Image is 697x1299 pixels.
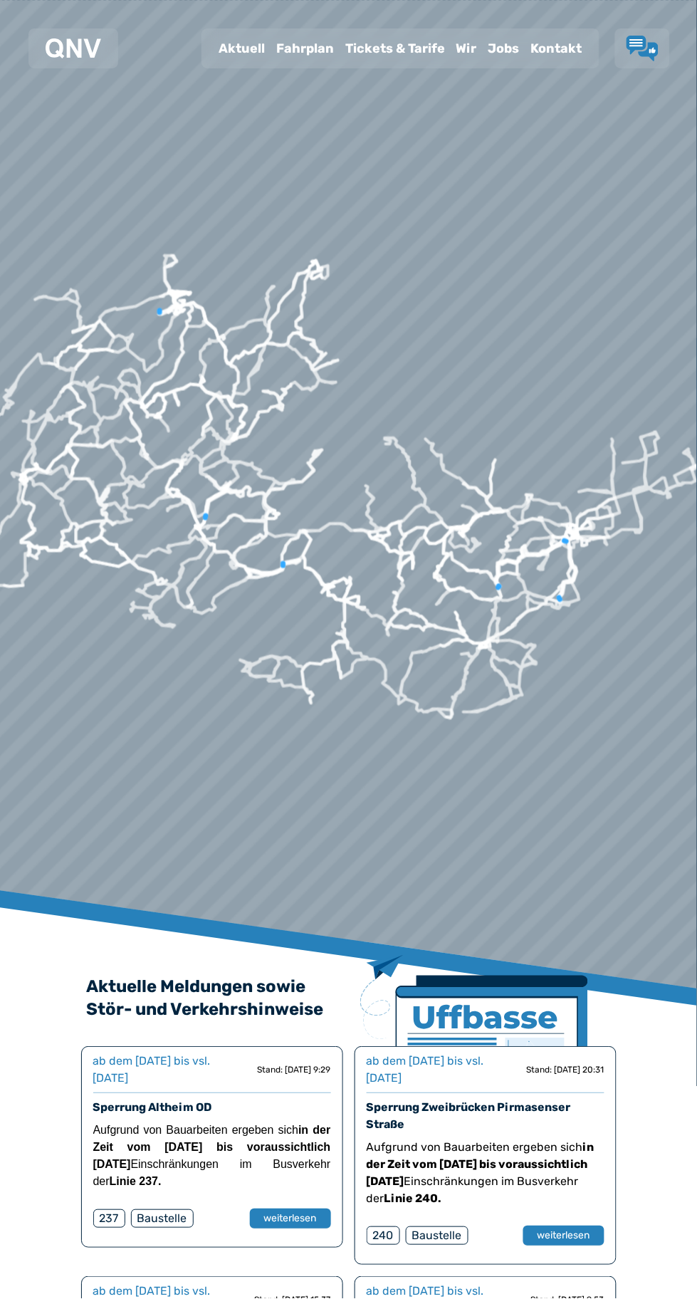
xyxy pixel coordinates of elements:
[367,1141,594,1189] font: in der Zeit vom [DATE] bis voraussichtlich [DATE]
[340,30,451,67] a: Tickets & Tarife
[384,1192,442,1206] font: Linie 240.
[264,1213,317,1225] font: weiterlesen
[360,956,588,1133] img: Zeitung mit Titel Uffbase
[258,1065,331,1075] font: Stand: [DATE] 9:29
[367,1055,484,1085] font: ab dem [DATE] bis vsl. [DATE]
[483,30,525,67] a: Jobs
[488,41,520,56] font: Jobs
[219,41,265,56] font: Aktuell
[93,1055,211,1085] font: ab dem [DATE] bis vsl. [DATE]
[250,1209,331,1229] button: weiterlesen
[451,30,483,67] a: Wir
[527,1065,604,1075] font: Stand: [DATE] 20:31
[345,41,445,56] font: Tickets & Tarife
[110,1176,162,1188] font: Linie 237.
[373,1229,394,1243] font: 240
[213,30,271,67] a: Aktuell
[87,977,306,997] font: Aktuelle Meldungen sowie
[87,1000,324,1020] font: Stör- und Verkehrshinweise
[100,1212,119,1226] font: 237
[523,1226,604,1246] button: weiterlesen
[137,1212,187,1226] font: Baustelle
[93,1159,331,1188] font: Einschränkungen im Busverkehr der
[46,38,101,58] img: QNV-Logo
[367,1141,583,1154] font: Aufgrund von Bauarbeiten ergeben sich
[531,41,582,56] font: Kontakt
[627,36,659,61] a: Lob & Kritik
[93,1125,299,1137] font: Aufgrund von Bauarbeiten ergeben sich
[276,41,334,56] font: Fahrplan
[525,30,588,67] a: Kontakt
[46,34,101,63] a: QNV-Logo
[456,41,477,56] font: Wir
[367,1175,579,1206] font: Einschränkungen im Busverkehr der
[412,1229,462,1243] font: Baustelle
[93,1125,331,1171] font: in der Zeit vom [DATE] bis voraussichtlich [DATE]
[271,30,340,67] a: Fahrplan
[93,1101,212,1115] a: Sperrung Altheim OD
[367,1101,571,1132] a: Sperrung Zweibrücken Pirmasenser Straße
[538,1230,590,1242] font: weiterlesen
